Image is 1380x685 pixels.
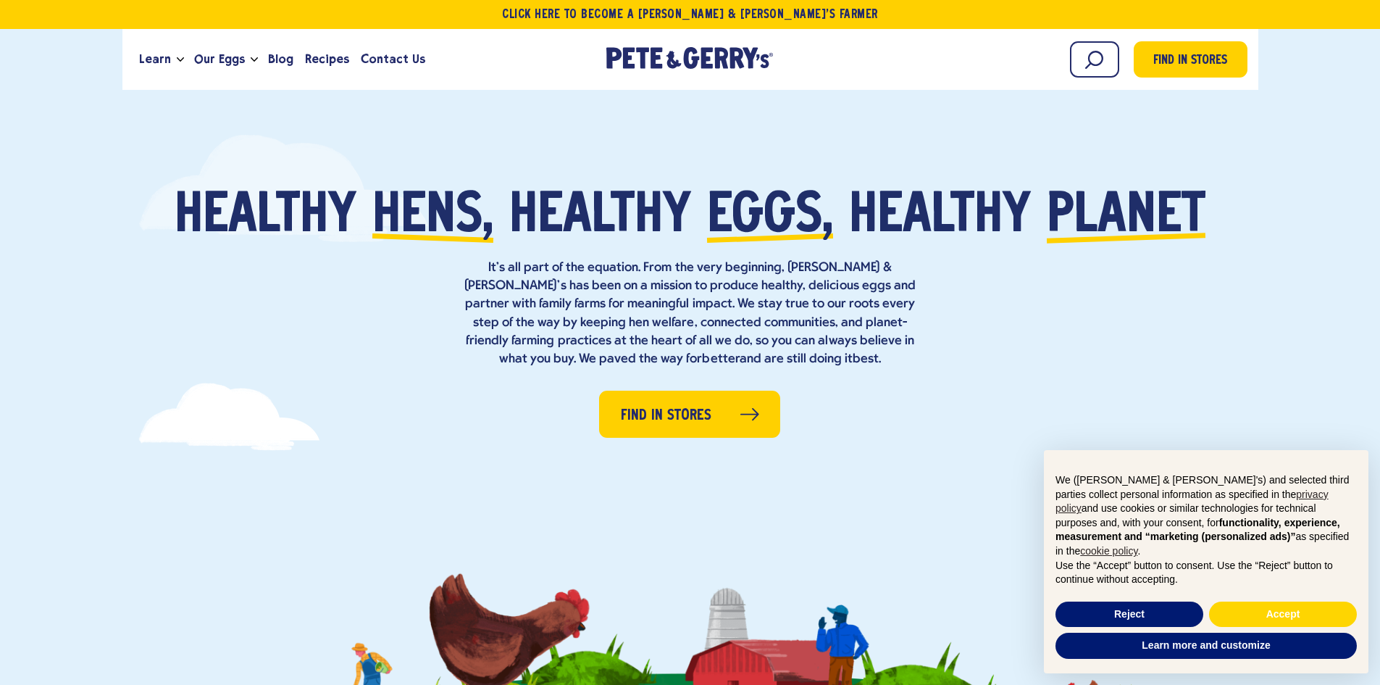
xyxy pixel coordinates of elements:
span: Blog [268,50,293,68]
span: healthy [509,190,691,244]
a: Learn [133,40,177,79]
p: We ([PERSON_NAME] & [PERSON_NAME]'s) and selected third parties collect personal information as s... [1055,473,1357,559]
p: Use the “Accept” button to consent. Use the “Reject” button to continue without accepting. [1055,559,1357,587]
button: Accept [1209,602,1357,628]
a: Recipes [299,40,355,79]
button: Reject [1055,602,1203,628]
a: Find in Stores [599,391,780,438]
a: Our Eggs [188,40,251,79]
button: Open the dropdown menu for Our Eggs [251,57,258,62]
a: cookie policy [1080,545,1137,557]
span: Learn [139,50,171,68]
span: eggs, [707,190,833,244]
span: Our Eggs [194,50,245,68]
input: Search [1070,41,1119,78]
strong: best [853,352,879,366]
a: Blog [262,40,299,79]
strong: better [702,352,739,366]
span: Healthy [175,190,356,244]
a: Contact Us [355,40,431,79]
span: healthy [849,190,1031,244]
span: Find in Stores [621,404,711,427]
p: It’s all part of the equation. From the very beginning, [PERSON_NAME] & [PERSON_NAME]’s has been ... [459,259,922,368]
a: Find in Stores [1134,41,1247,78]
span: Contact Us [361,50,425,68]
span: Find in Stores [1153,51,1227,71]
span: Recipes [305,50,349,68]
span: hens, [372,190,493,244]
button: Open the dropdown menu for Learn [177,57,184,62]
button: Learn more and customize [1055,633,1357,659]
span: planet [1047,190,1205,244]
